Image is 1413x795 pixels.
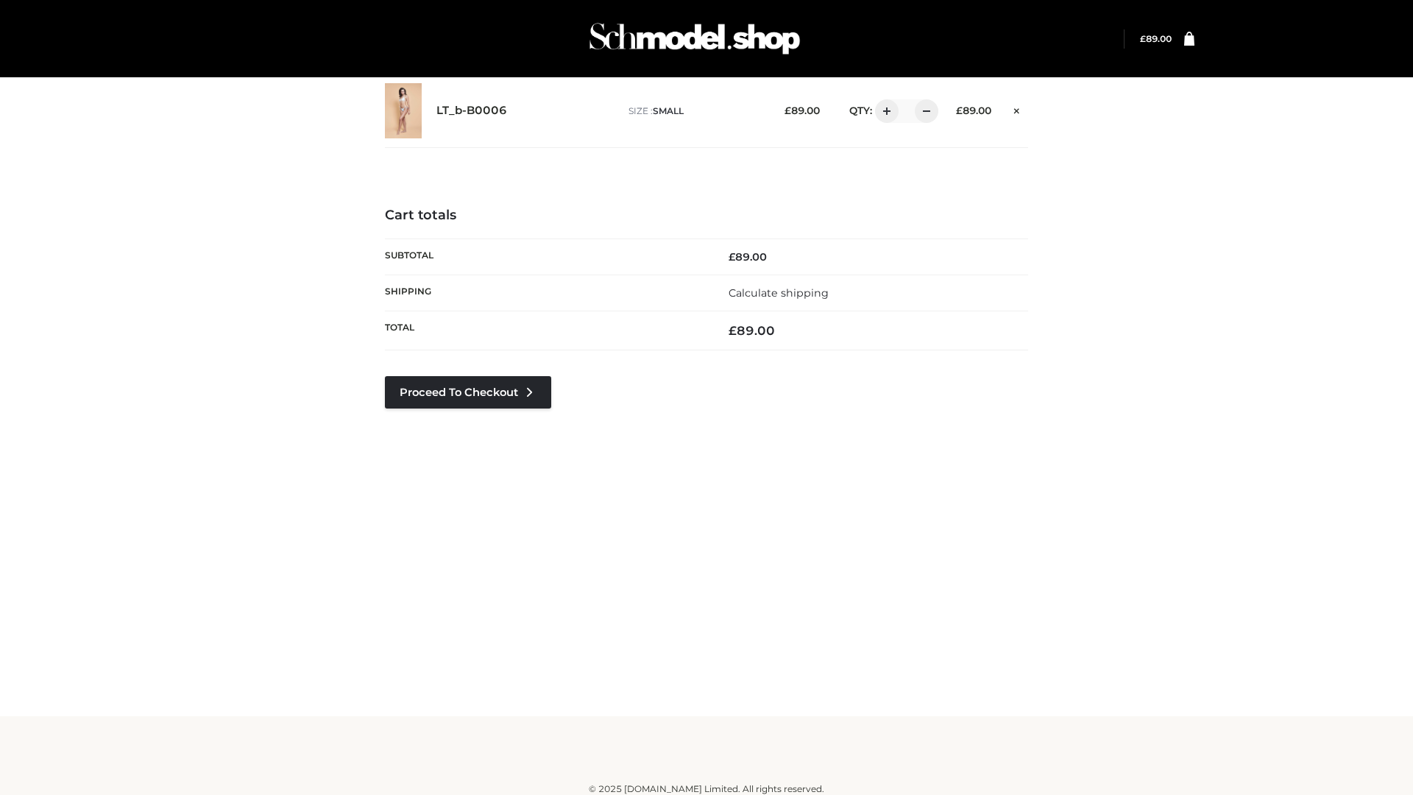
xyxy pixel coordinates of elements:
span: £ [729,250,735,264]
span: £ [956,105,963,116]
a: Calculate shipping [729,286,829,300]
img: Schmodel Admin 964 [584,10,805,68]
a: Remove this item [1006,99,1028,119]
span: SMALL [653,105,684,116]
div: QTY: [835,99,933,123]
bdi: 89.00 [729,250,767,264]
bdi: 89.00 [956,105,991,116]
th: Shipping [385,275,706,311]
a: £89.00 [1140,33,1172,44]
span: £ [729,323,737,338]
th: Total [385,311,706,350]
img: LT_b-B0006 - SMALL [385,83,422,138]
p: size : [628,105,762,118]
th: Subtotal [385,239,706,275]
span: £ [1140,33,1146,44]
h4: Cart totals [385,208,1028,224]
bdi: 89.00 [729,323,775,338]
a: LT_b-B0006 [436,104,507,118]
a: Proceed to Checkout [385,376,551,409]
bdi: 89.00 [785,105,820,116]
bdi: 89.00 [1140,33,1172,44]
span: £ [785,105,791,116]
